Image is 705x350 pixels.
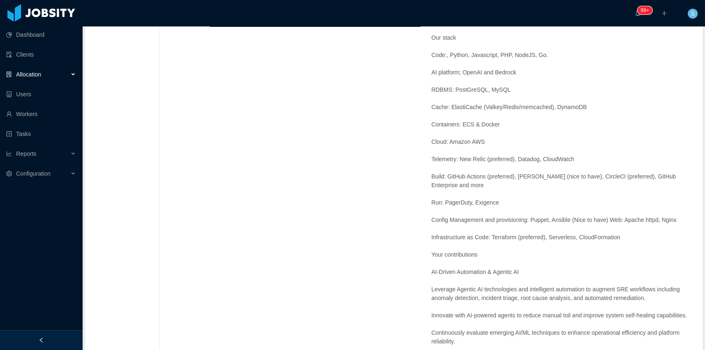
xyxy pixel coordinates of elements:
[431,86,693,94] p: RDBMS: PostGreSQL, MySQL
[431,268,693,276] p: AI-Driven Automation & Agentic AI
[6,171,12,176] i: icon: setting
[431,250,693,259] p: Your contributions
[431,311,693,320] p: Innovate with AI-powered agents to reduce manual toil and improve system self-healing capabilities.
[431,33,693,42] p: Our stack
[6,126,76,142] a: icon: profileTasks
[431,285,693,302] p: Leverage Agentic AI technologies and intelligent automation to augment SRE workflows including an...
[431,216,693,224] p: Config Management and provisioning: Puppet, Ansible (Nice to have) Web: Apache httpd, Nginx
[431,198,693,207] p: Run: PagerDuty, Exigence
[6,71,12,77] i: icon: solution
[431,233,693,242] p: Infrastructure as Code: Terraform (preferred), Serverless, CloudFormation
[6,46,76,63] a: icon: auditClients
[6,26,76,43] a: icon: pie-chartDashboard
[6,151,12,157] i: icon: line-chart
[637,6,652,14] sup: 1213
[431,68,693,77] p: AI platform; OpenAI and Bedrock
[661,10,667,16] i: icon: plus
[635,10,641,16] i: icon: bell
[431,172,693,190] p: Build: GitHub Actions (preferred), [PERSON_NAME] (nice to have), CircleCI (preferred), GitHub Ent...
[16,150,36,157] span: Reports
[16,71,41,78] span: Allocation
[6,106,76,122] a: icon: userWorkers
[431,329,693,346] p: Continuously evaluate emerging AI/ML techniques to enhance operational efficiency and platform re...
[691,9,694,19] span: S
[431,51,693,60] p: Code:, Python, Javascript, PHP, NodeJS, Go.
[431,138,693,146] p: Cloud: Amazon AWS
[6,86,76,102] a: icon: robotUsers
[431,103,693,112] p: Cache: ElastiCache (Valkey/Redis/memcached), DynamoDB
[431,120,693,129] p: Containers: ECS & Docker
[16,170,50,177] span: Configuration
[431,155,693,164] p: Telemetry: New Relic (preferred), Datadog, CloudWatch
